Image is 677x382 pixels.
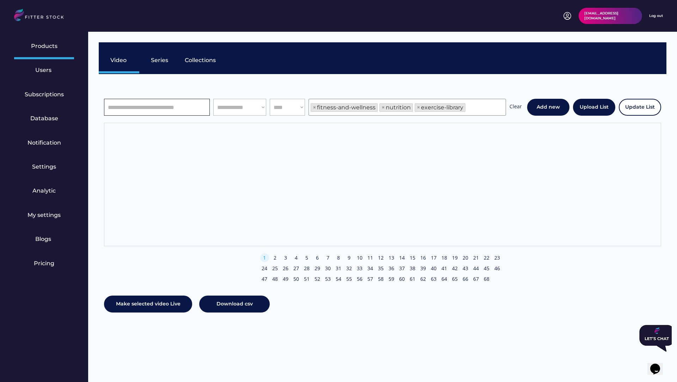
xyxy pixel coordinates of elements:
div: Analytic [32,187,56,195]
div: 33 [355,265,364,272]
div: 21 [472,254,481,261]
div: 11 [366,254,375,261]
div: 23 [493,254,502,261]
div: 45 [482,265,491,272]
div: 47 [260,275,269,283]
div: 32 [345,265,354,272]
div: 46 [493,265,502,272]
button: Make selected video Live [104,296,192,313]
div: 41 [440,265,449,272]
div: Blogs [35,235,53,243]
div: Log out [649,13,663,18]
div: 55 [345,275,354,283]
div: 56 [355,275,364,283]
div: Collections [185,56,216,64]
div: 13 [387,254,396,261]
img: Chat attention grabber [3,3,38,30]
div: 65 [451,275,459,283]
div: 48 [271,275,280,283]
button: Update List [619,99,661,116]
div: 50 [292,275,301,283]
div: 8 [334,254,343,261]
div: 60 [398,275,407,283]
iframe: chat widget [647,354,670,375]
div: 30 [324,265,333,272]
div: 17 [429,254,438,261]
div: Pricing [34,260,54,267]
div: 7 [324,254,333,261]
li: nutrition [379,103,413,112]
div: 43 [461,265,470,272]
div: 15 [408,254,417,261]
div: Series [151,56,169,64]
div: 2 [271,254,280,261]
iframe: chat widget [636,322,672,354]
div: 6 [313,254,322,261]
div: 29 [313,265,322,272]
div: 44 [472,265,481,272]
div: 35 [377,265,385,272]
div: 22 [482,254,491,261]
button: Upload List [573,99,615,116]
div: 9 [345,254,354,261]
div: 12 [377,254,385,261]
div: 57 [366,275,375,283]
div: 68 [482,275,491,283]
div: 66 [461,275,470,283]
div: 62 [419,275,428,283]
span: × [382,105,385,110]
div: 58 [377,275,385,283]
div: 36 [387,265,396,272]
div: Users [35,66,53,74]
div: 39 [419,265,428,272]
div: Clear [510,103,522,112]
div: 19 [451,254,459,261]
div: [EMAIL_ADDRESS][DOMAIN_NAME] [584,11,636,21]
div: Notification [28,139,61,147]
span: × [313,105,316,110]
div: 14 [398,254,407,261]
div: 52 [313,275,322,283]
button: Download csv [199,296,270,313]
div: My settings [28,211,61,219]
div: 16 [419,254,428,261]
div: Settings [32,163,56,171]
div: 18 [440,254,449,261]
div: 67 [472,275,481,283]
div: 63 [429,275,438,283]
div: 31 [334,265,343,272]
div: 25 [271,265,280,272]
div: Database [30,115,58,122]
div: 64 [440,275,449,283]
div: 61 [408,275,417,283]
div: 53 [324,275,333,283]
div: 51 [303,275,311,283]
div: 27 [292,265,301,272]
button: Add new [527,99,569,116]
div: 38 [408,265,417,272]
div: 5 [303,254,311,261]
li: exercise-library [415,103,465,112]
div: 28 [303,265,311,272]
div: Video [110,56,128,64]
div: 24 [260,265,269,272]
div: 4 [292,254,301,261]
div: 10 [355,254,364,261]
div: 40 [429,265,438,272]
li: fitness-and-wellness [311,103,378,112]
div: 34 [366,265,375,272]
div: 37 [398,265,407,272]
div: 26 [281,265,290,272]
div: Subscriptions [25,91,64,98]
div: 20 [461,254,470,261]
div: 54 [334,275,343,283]
img: profile-circle.svg [563,12,572,20]
div: 59 [387,275,396,283]
span: × [417,105,420,110]
img: LOGO.svg [14,9,70,23]
div: 1 [260,254,269,261]
div: Products [31,42,57,50]
div: 42 [451,265,459,272]
div: 3 [281,254,290,261]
